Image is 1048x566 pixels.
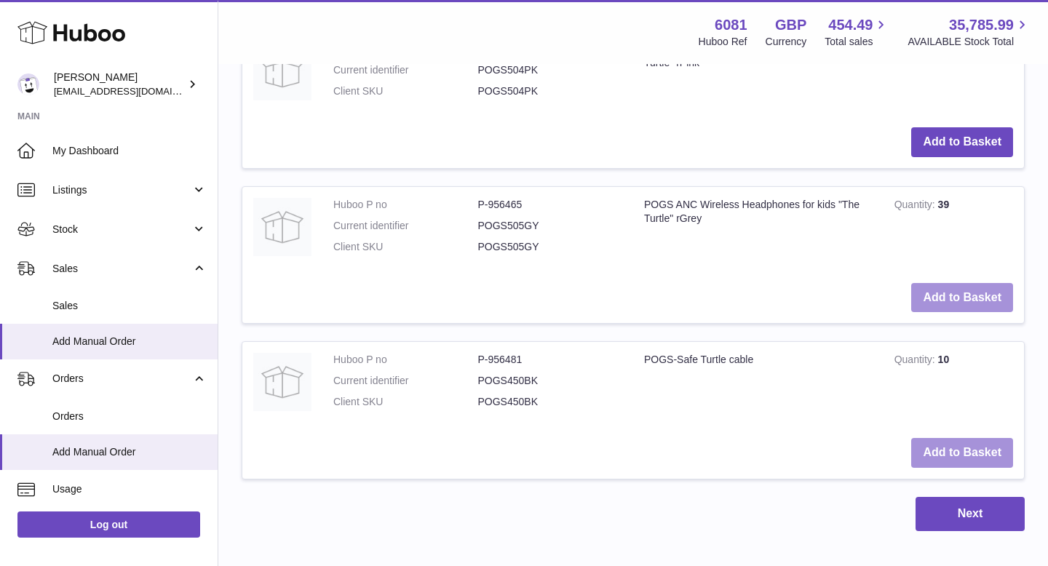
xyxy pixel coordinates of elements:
span: Sales [52,262,191,276]
td: POGS-Safe Turtle cable [633,342,884,427]
div: Currency [766,35,807,49]
td: 39 [884,187,1024,272]
dd: P-956481 [478,353,623,367]
a: Log out [17,511,200,538]
span: Add Manual Order [52,335,207,348]
dd: POGS504PK [478,63,623,77]
td: POGS ANC Wireless Headphones for kids "The Turtle" rGrey [633,187,884,272]
dt: Current identifier [333,63,478,77]
span: Sales [52,299,207,313]
span: AVAILABLE Stock Total [908,35,1031,49]
dd: POGS504PK [478,84,623,98]
span: 35,785.99 [949,15,1014,35]
img: hello@pogsheadphones.com [17,73,39,95]
span: [EMAIL_ADDRESS][DOMAIN_NAME] [54,85,214,97]
span: Usage [52,482,207,496]
span: Add Manual Order [52,445,207,459]
span: Orders [52,372,191,386]
a: 454.49 Total sales [825,15,889,49]
td: 25 [884,31,1024,116]
strong: 6081 [715,15,747,35]
dt: Client SKU [333,240,478,254]
dt: Huboo P no [333,353,478,367]
dd: POGS450BK [478,395,623,409]
dt: Current identifier [333,374,478,388]
span: Listings [52,183,191,197]
dd: POGS505GY [478,240,623,254]
div: [PERSON_NAME] [54,71,185,98]
dt: Huboo P no [333,198,478,212]
td: 10 [884,342,1024,427]
div: Huboo Ref [699,35,747,49]
dd: POGS505GY [478,219,623,233]
strong: Quantity [894,354,938,369]
dd: P-956465 [478,198,623,212]
strong: Quantity [894,199,938,214]
dt: Client SKU [333,395,478,409]
dd: POGS450BK [478,374,623,388]
button: Add to Basket [911,438,1013,468]
img: POGS ANC Wireless Headphones for kids "The Turtle" rPink [253,42,311,100]
strong: GBP [775,15,806,35]
dt: Client SKU [333,84,478,98]
span: Orders [52,410,207,423]
dt: Current identifier [333,219,478,233]
img: POGS ANC Wireless Headphones for kids "The Turtle" rGrey [253,198,311,256]
img: POGS-Safe Turtle cable [253,353,311,411]
td: POGS ANC Wireless Headphones for kids "The Turtle" rPink [633,31,884,116]
button: Add to Basket [911,127,1013,157]
span: Total sales [825,35,889,49]
a: 35,785.99 AVAILABLE Stock Total [908,15,1031,49]
span: Stock [52,223,191,236]
button: Next [916,497,1025,531]
span: My Dashboard [52,144,207,158]
button: Add to Basket [911,283,1013,313]
span: 454.49 [828,15,873,35]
